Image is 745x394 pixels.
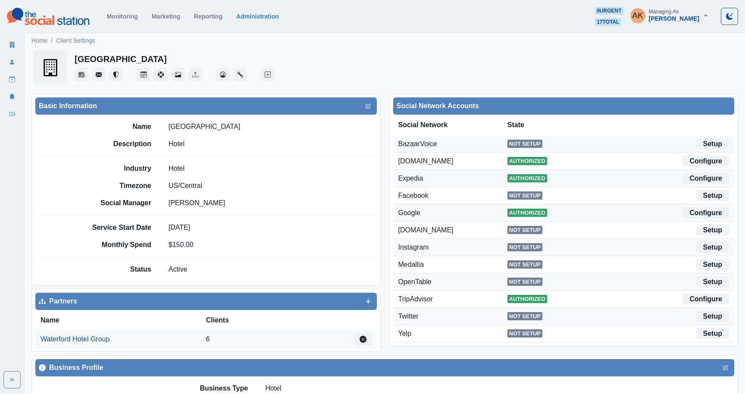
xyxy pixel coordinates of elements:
p: Hotel [265,383,281,394]
p: [GEOGRAPHIC_DATA] [169,122,241,132]
div: State [507,120,618,130]
button: Dashboard [216,68,230,81]
a: Marketing [152,13,180,20]
button: Messages [92,68,106,81]
div: Name [41,315,206,325]
div: Medallia [398,260,507,270]
div: Alex Kalogeropoulos [632,5,643,26]
a: Waterford Hotel Group [41,334,110,344]
a: Inbox [5,107,19,121]
p: Hotel [169,139,185,149]
p: $ 150.00 [169,240,194,250]
a: Setup [696,225,729,235]
span: Authorized [507,209,547,217]
div: Expedia [398,173,507,184]
button: Content Pool [154,68,168,81]
h2: Status [87,265,151,273]
nav: breadcrumb [31,36,95,45]
span: 0 urgent [595,7,623,15]
span: Authorized [507,174,547,182]
button: Create New Post [261,68,275,81]
div: [PERSON_NAME] [649,15,699,22]
button: Managing As[PERSON_NAME] [623,7,716,24]
a: Setup [696,328,729,339]
h2: Business Type [140,384,248,392]
h2: Name [87,122,151,131]
button: Toggle Mode [721,8,738,25]
p: [PERSON_NAME] [169,198,225,208]
button: Edit [720,363,731,373]
span: / [51,36,53,45]
span: Not Setup [507,140,542,148]
a: Draft Posts [5,72,19,86]
a: Clients [5,38,19,52]
a: Setup [696,259,729,270]
a: Setup [696,138,729,149]
a: Setup [696,242,729,253]
div: Twitter [398,311,507,322]
button: Edit [354,333,372,346]
button: Expand [3,371,21,388]
div: TripAdvisor [398,294,507,304]
p: Hotel [169,163,185,174]
a: Monitoring [106,13,138,20]
span: Not Setup [507,260,542,269]
div: Social Network [398,120,507,130]
span: Not Setup [507,329,542,338]
span: Not Setup [507,243,542,251]
span: Not Setup [507,278,542,286]
a: Configure [682,294,729,304]
div: Google [398,208,507,218]
p: Active [169,264,188,275]
div: Social Network Accounts [397,101,731,111]
p: [DATE] [169,222,190,233]
div: [DOMAIN_NAME] [398,225,507,235]
h2: Timezone [87,181,151,190]
a: Client Settings [56,36,95,45]
a: Configure [682,207,729,218]
div: Partners [39,296,373,306]
a: Administration [236,13,279,20]
div: Managing As [649,9,679,15]
p: US/Central [169,181,202,191]
h2: Monthly Spend [87,241,151,249]
img: default-building-icon.png [33,50,68,85]
a: Home [31,36,47,45]
span: Not Setup [507,226,542,234]
a: Reporting [194,13,222,20]
button: Administration [233,68,247,81]
div: Facebook [398,191,507,201]
a: Configure [682,156,729,166]
div: Yelp [398,328,507,339]
div: Instagram [398,242,507,253]
div: OpenTable [398,277,507,287]
h2: Description [87,140,151,148]
div: Clients [206,315,289,325]
button: Post Schedule [137,68,150,81]
button: Uploads [188,68,202,81]
button: Add [363,296,373,306]
span: Not Setup [507,191,542,200]
span: Authorized [507,157,547,165]
div: [DOMAIN_NAME] [398,156,507,166]
a: Setup [696,276,729,287]
a: Setup [696,190,729,201]
span: Not Setup [507,312,542,320]
h2: Service Start Date [87,223,151,231]
button: Reviews [109,68,123,81]
img: logoTextSVG.62801f218bc96a9b266caa72a09eb111.svg [7,8,89,25]
button: Media Library [171,68,185,81]
button: Stream [75,68,88,81]
div: Business Profile [39,363,731,373]
button: Edit [363,101,373,111]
